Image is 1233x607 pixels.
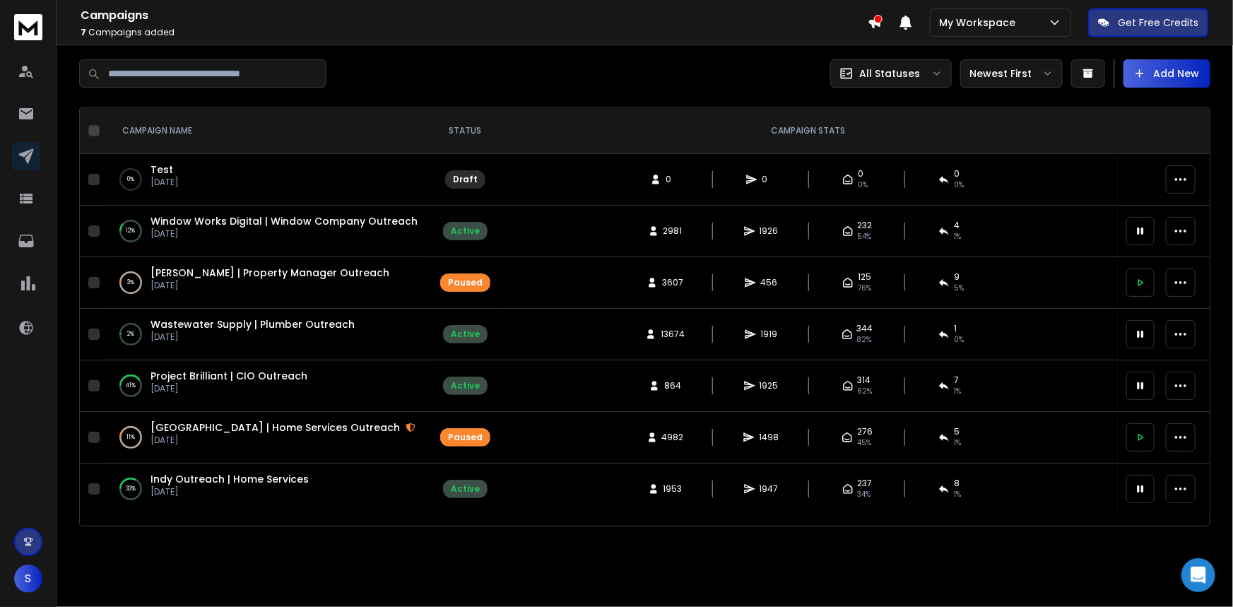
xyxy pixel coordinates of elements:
a: Wastewater Supply | Plumber Outreach [151,317,355,331]
button: Get Free Credits [1088,8,1208,37]
p: [DATE] [151,383,307,394]
p: 12 % [126,224,136,238]
span: 1 % [954,489,961,500]
p: [DATE] [151,177,179,188]
span: 76 % [858,283,871,294]
img: logo [14,14,42,40]
div: Active [451,225,480,237]
span: 2981 [663,225,683,237]
span: 3607 [662,277,683,288]
div: Active [451,483,480,495]
span: 1919 [760,329,777,340]
p: [DATE] [151,435,415,446]
span: 4982 [662,432,684,443]
span: 864 [664,380,681,391]
div: Paused [448,277,483,288]
span: 0 % [954,334,964,346]
span: 45 % [857,437,871,449]
span: 0 [954,168,960,179]
td: 11%[GEOGRAPHIC_DATA] | Home Services Outreach[DATE] [105,412,432,464]
span: 314 [858,375,871,386]
span: 13674 [661,329,685,340]
p: Get Free Credits [1118,16,1198,30]
div: Active [451,380,480,391]
p: All Statuses [859,66,920,81]
span: 5 [954,426,960,437]
p: 11 % [126,430,135,444]
a: [GEOGRAPHIC_DATA] | Home Services Outreach [151,420,400,435]
span: 34 % [858,489,871,500]
span: 237 [858,478,873,489]
th: CAMPAIGN NAME [105,108,432,154]
th: CAMPAIGN STATS [499,108,1118,154]
span: 4 [954,220,960,231]
span: 1498 [759,432,779,443]
span: 344 [857,323,873,334]
button: S [14,565,42,593]
span: 1 % [954,386,961,397]
span: 125 [858,271,871,283]
span: 1 % [954,231,961,242]
td: 41%Project Brilliant | CIO Outreach[DATE] [105,360,432,412]
span: 1 [954,323,957,334]
span: 0 [666,174,680,185]
span: 1953 [663,483,683,495]
a: [PERSON_NAME] | Property Manager Outreach [151,266,389,280]
span: 1926 [760,225,779,237]
span: 232 [858,220,873,231]
span: 7 [81,26,86,38]
span: 82 % [857,334,872,346]
div: Paused [448,432,483,443]
p: [DATE] [151,331,355,343]
p: 0 % [127,172,134,187]
td: 33%Indy Outreach | Home Services[DATE] [105,464,432,515]
span: 62 % [858,386,873,397]
td: 3%[PERSON_NAME] | Property Manager Outreach[DATE] [105,257,432,309]
div: Active [451,329,480,340]
div: Draft [453,174,478,185]
a: Window Works Digital | Window Company Outreach [151,214,418,228]
span: 0% [858,179,868,191]
p: [DATE] [151,228,418,240]
a: Indy Outreach | Home Services [151,472,309,486]
button: Newest First [960,59,1063,88]
span: 8 [954,478,960,489]
p: Campaigns added [81,27,868,38]
span: 54 % [858,231,872,242]
td: 12%Window Works Digital | Window Company Outreach[DATE] [105,206,432,257]
p: My Workspace [939,16,1021,30]
h1: Campaigns [81,7,868,24]
p: [DATE] [151,486,309,497]
span: 0 [858,168,863,179]
span: 0 [762,174,776,185]
p: [DATE] [151,280,389,291]
span: 1947 [760,483,779,495]
p: 41 % [126,379,136,393]
p: 3 % [127,276,134,290]
button: Add New [1123,59,1210,88]
td: 2%Wastewater Supply | Plumber Outreach[DATE] [105,309,432,360]
th: STATUS [432,108,499,154]
span: 7 [954,375,959,386]
span: 5 % [954,283,964,294]
div: Open Intercom Messenger [1181,558,1215,592]
p: 2 % [127,327,134,341]
span: 9 [954,271,960,283]
a: Test [151,163,173,177]
span: 276 [857,426,873,437]
p: 33 % [126,482,136,496]
span: 1925 [760,380,779,391]
a: Project Brilliant | CIO Outreach [151,369,307,383]
span: 1 % [954,437,961,449]
td: 0%Test[DATE] [105,154,432,206]
span: 0% [954,179,964,191]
